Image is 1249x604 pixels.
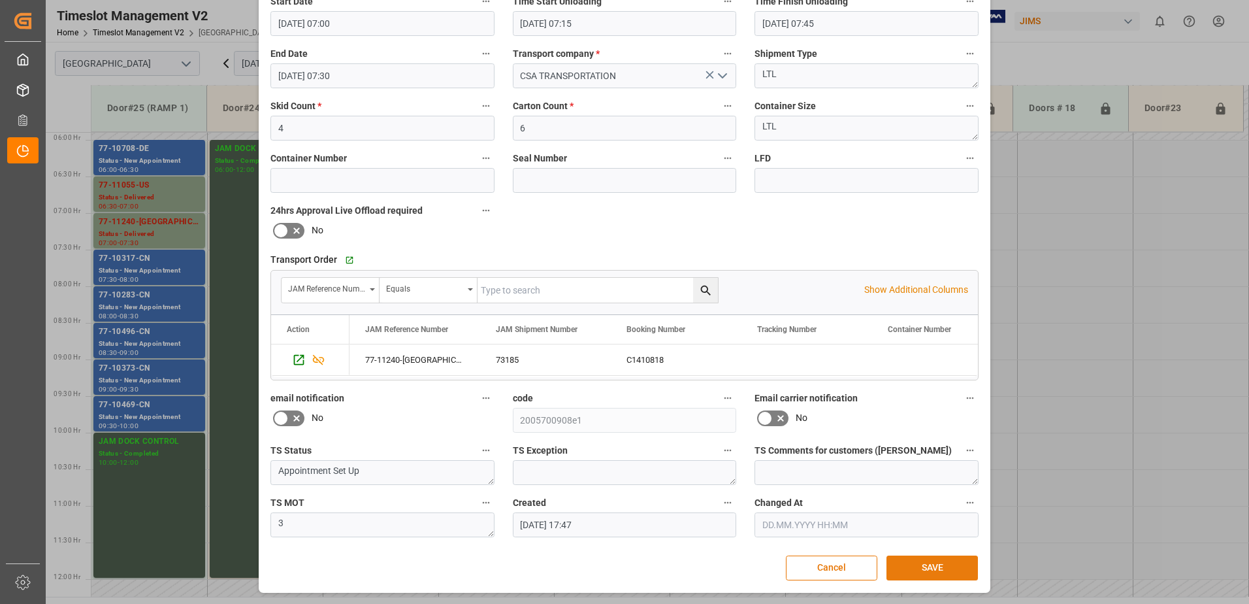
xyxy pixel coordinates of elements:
button: email notification [478,390,495,407]
button: Container Number [478,150,495,167]
button: TS Exception [719,442,736,459]
p: Show Additional Columns [864,283,968,297]
span: email notification [270,392,344,405]
input: DD.MM.YYYY HH:MM [513,512,737,537]
button: Carton Count * [719,97,736,114]
span: Container Number [888,325,951,334]
span: TS Exception [513,444,568,458]
span: JAM Reference Number [365,325,448,334]
span: Transport company [513,47,600,61]
button: Skid Count * [478,97,495,114]
div: JAM Reference Number [288,280,365,295]
span: Container Number [270,152,347,165]
span: code [513,392,533,405]
input: DD.MM.YYYY HH:MM [513,11,737,36]
button: SAVE [886,556,978,580]
span: TS Comments for customers ([PERSON_NAME]) [754,444,952,458]
input: DD.MM.YYYY HH:MM [754,512,979,537]
button: Container Size [962,97,979,114]
button: Shipment Type [962,45,979,62]
span: Shipment Type [754,47,817,61]
div: 73185 [480,344,611,375]
div: C1410818 [611,344,741,375]
div: Press SPACE to select this row. [271,344,349,376]
span: TS MOT [270,496,304,510]
span: Skid Count [270,99,321,113]
span: Booking Number [626,325,685,334]
button: code [719,390,736,407]
span: Email carrier notification [754,392,858,405]
textarea: Appointment Set Up [270,460,495,485]
button: TS MOT [478,494,495,511]
button: Seal Number [719,150,736,167]
div: Action [287,325,310,334]
button: open menu [282,278,380,303]
span: No [796,411,807,425]
span: End Date [270,47,308,61]
span: Created [513,496,546,510]
button: open menu [380,278,478,303]
button: Changed At [962,494,979,511]
button: 24hrs Approval Live Offload required [478,202,495,219]
span: Carton Count [513,99,574,113]
textarea: LTL [754,116,979,141]
span: 24hrs Approval Live Offload required [270,204,423,218]
span: JAM Shipment Number [496,325,577,334]
button: TS Comments for customers ([PERSON_NAME]) [962,442,979,459]
span: Transport Order [270,253,337,267]
span: TS Status [270,444,312,458]
button: LFD [962,150,979,167]
span: No [312,411,323,425]
button: search button [693,278,718,303]
textarea: 3 [270,512,495,537]
span: Changed At [754,496,803,510]
button: Transport company * [719,45,736,62]
input: Type to search [478,278,718,303]
button: Cancel [786,556,877,580]
div: 77-11240-[GEOGRAPHIC_DATA] [349,344,480,375]
button: Email carrier notification [962,390,979,407]
textarea: LTL [754,63,979,88]
input: DD.MM.YYYY HH:MM [270,63,495,88]
div: Equals [386,280,463,295]
span: Tracking Number [757,325,817,334]
button: open menu [712,66,732,86]
span: Container Size [754,99,816,113]
input: DD.MM.YYYY HH:MM [754,11,979,36]
button: Created [719,494,736,511]
button: End Date [478,45,495,62]
span: No [312,224,323,237]
button: TS Status [478,442,495,459]
span: LFD [754,152,771,165]
span: Seal Number [513,152,567,165]
input: DD.MM.YYYY HH:MM [270,11,495,36]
